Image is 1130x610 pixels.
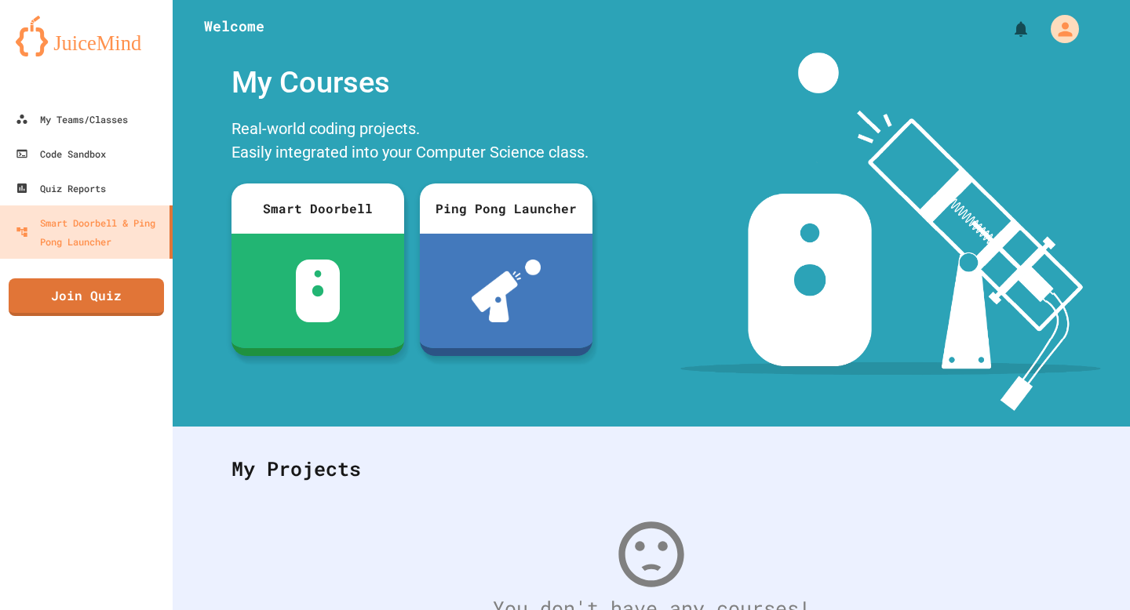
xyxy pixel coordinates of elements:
[16,110,128,129] div: My Teams/Classes
[1000,479,1114,546] iframe: chat widget
[224,53,600,113] div: My Courses
[680,53,1101,411] img: banner-image-my-projects.png
[231,183,404,234] div: Smart Doorbell
[16,16,157,56] img: logo-orange.svg
[1064,547,1114,594] iframe: chat widget
[224,113,600,172] div: Real-world coding projects. Easily integrated into your Computer Science class.
[1034,11,1083,47] div: My Account
[296,260,341,322] img: sdb-white.svg
[9,278,164,316] a: Join Quiz
[16,213,163,251] div: Smart Doorbell & Ping Pong Launcher
[216,438,1087,499] div: My Projects
[472,260,541,322] img: ppl-with-ball.png
[16,179,106,198] div: Quiz Reports
[16,144,106,163] div: Code Sandbox
[982,16,1034,42] div: My Notifications
[420,183,592,234] div: Ping Pong Launcher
